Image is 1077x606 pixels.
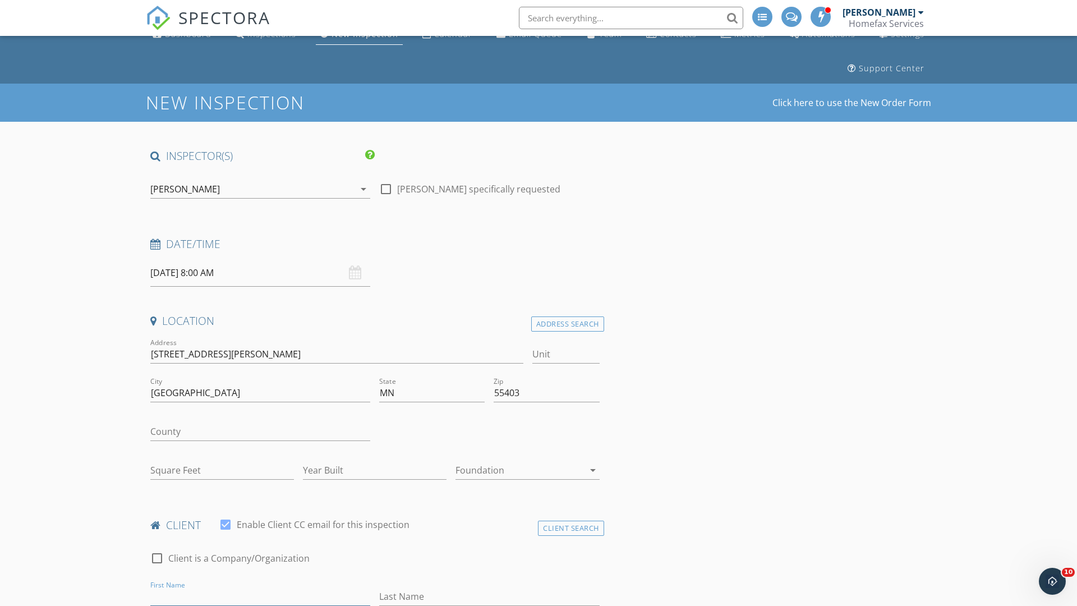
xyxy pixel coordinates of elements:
[843,7,915,18] div: [PERSON_NAME]
[538,521,604,536] div: Client Search
[519,7,743,29] input: Search everything...
[146,93,394,112] h1: New Inspection
[859,63,924,74] div: Support Center
[849,18,924,29] div: Homefax Services
[531,316,604,332] div: Address Search
[843,58,929,79] a: Support Center
[150,259,370,287] input: Select date
[150,149,375,163] h4: INSPECTOR(S)
[150,184,220,194] div: [PERSON_NAME]
[1039,568,1066,595] iframe: Intercom live chat
[586,463,600,477] i: arrow_drop_down
[237,519,409,530] label: Enable Client CC email for this inspection
[150,314,600,328] h4: Location
[146,6,171,30] img: The Best Home Inspection Software - Spectora
[397,183,560,195] label: [PERSON_NAME] specifically requested
[150,237,600,251] h4: Date/Time
[168,553,310,564] label: Client is a Company/Organization
[1062,568,1075,577] span: 10
[150,518,600,532] h4: client
[772,98,931,107] a: Click here to use the New Order Form
[178,6,270,29] span: SPECTORA
[357,182,370,196] i: arrow_drop_down
[146,15,270,39] a: SPECTORA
